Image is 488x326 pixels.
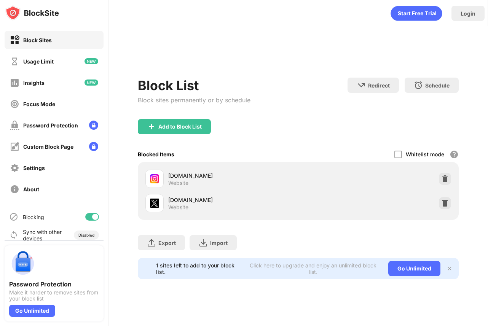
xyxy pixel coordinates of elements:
[150,199,159,208] img: favicons
[23,122,78,129] div: Password Protection
[138,96,250,104] div: Block sites permanently or by schedule
[89,121,98,130] img: lock-menu.svg
[138,48,459,68] iframe: Banner
[210,240,228,246] div: Import
[168,204,188,211] div: Website
[9,212,18,221] img: blocking-icon.svg
[85,58,98,64] img: new-icon.svg
[9,305,55,317] div: Go Unlimited
[10,35,19,45] img: block-on.svg
[9,280,99,288] div: Password Protection
[85,80,98,86] img: new-icon.svg
[158,124,202,130] div: Add to Block List
[391,6,442,21] div: animation
[10,184,19,194] img: about-off.svg
[23,186,39,192] div: About
[10,163,19,173] img: settings-off.svg
[23,165,45,171] div: Settings
[406,151,444,157] div: Whitelist mode
[5,5,59,21] img: logo-blocksite.svg
[9,250,37,277] img: push-password-protection.svg
[247,262,379,275] div: Click here to upgrade and enjoy an unlimited block list.
[10,121,19,130] img: password-protection-off.svg
[156,262,242,275] div: 1 sites left to add to your block list.
[368,82,390,89] div: Redirect
[9,289,99,302] div: Make it harder to remove sites from your block list
[89,142,98,151] img: lock-menu.svg
[138,151,174,157] div: Blocked Items
[168,172,298,180] div: [DOMAIN_NAME]
[168,180,188,186] div: Website
[23,58,54,65] div: Usage Limit
[10,57,19,66] img: time-usage-off.svg
[461,10,475,17] div: Login
[10,99,19,109] img: focus-off.svg
[388,261,440,276] div: Go Unlimited
[9,231,18,240] img: sync-icon.svg
[23,80,45,86] div: Insights
[168,196,298,204] div: [DOMAIN_NAME]
[158,240,176,246] div: Export
[447,266,453,272] img: x-button.svg
[10,142,19,151] img: customize-block-page-off.svg
[23,143,73,150] div: Custom Block Page
[23,214,44,220] div: Blocking
[23,37,52,43] div: Block Sites
[23,229,62,242] div: Sync with other devices
[150,174,159,183] img: favicons
[78,233,94,237] div: Disabled
[425,82,450,89] div: Schedule
[138,78,250,93] div: Block List
[10,78,19,87] img: insights-off.svg
[23,101,55,107] div: Focus Mode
